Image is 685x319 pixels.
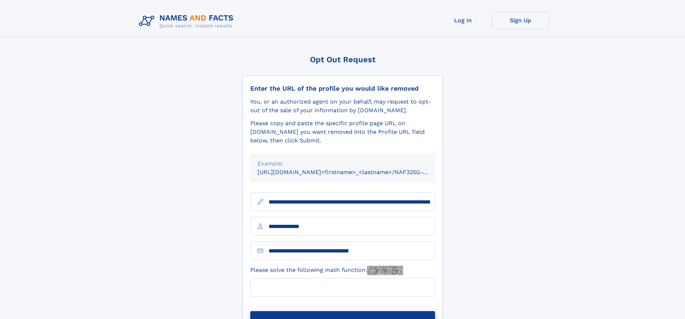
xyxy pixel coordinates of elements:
[257,159,428,168] div: Example:
[243,55,443,64] div: Opt Out Request
[250,85,435,92] div: Enter the URL of the profile you would like removed
[136,12,239,31] img: Logo Names and Facts
[492,12,549,29] a: Sign Up
[250,97,435,115] div: You, or an authorized agent on your behalf, may request to opt-out of the sale of your informatio...
[250,266,403,275] label: Please solve the following math function:
[434,12,492,29] a: Log In
[257,169,449,176] small: [URL][DOMAIN_NAME]<firstname>_<lastname>/NAF325G-xxxxxxxx
[250,119,435,145] div: Please copy and paste the specific profile page URL on [DOMAIN_NAME] you want removed into the Pr...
